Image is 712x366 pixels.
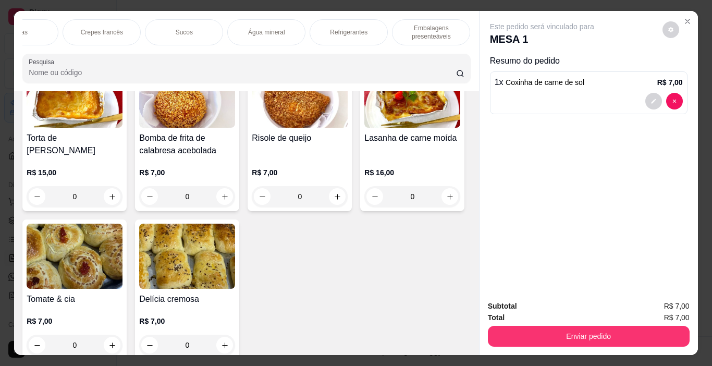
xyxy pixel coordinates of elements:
button: increase-product-quantity [441,188,458,205]
img: product-image [27,63,122,128]
p: Refrigerantes [330,28,367,36]
img: product-image [139,224,235,289]
button: increase-product-quantity [216,188,233,205]
img: product-image [252,63,348,128]
span: R$ 7,00 [664,312,690,323]
h4: Delícia cremosa [139,293,235,306]
p: R$ 7,00 [27,316,122,326]
button: Close [679,13,696,30]
strong: Total [488,313,505,322]
p: R$ 7,00 [252,167,348,178]
button: Enviar pedido [488,326,690,347]
h4: Bomba de frita de calabresa acebolada [139,132,235,157]
p: Embalagens presenteáveis [401,24,461,41]
button: increase-product-quantity [329,188,346,205]
button: decrease-product-quantity [666,93,683,109]
button: increase-product-quantity [104,337,120,353]
button: decrease-product-quantity [645,93,662,109]
span: R$ 7,00 [664,300,690,312]
button: decrease-product-quantity [254,188,271,205]
p: Água mineral [248,28,285,36]
p: Resumo do pedido [490,55,688,67]
img: product-image [139,63,235,128]
button: decrease-product-quantity [29,188,45,205]
h4: Torta de [PERSON_NAME] [27,132,122,157]
p: Crepes francês [81,28,123,36]
p: R$ 7,00 [139,316,235,326]
button: increase-product-quantity [104,188,120,205]
h4: Lasanha de carne moída [364,132,460,144]
input: Pesquisa [29,67,456,78]
p: Este pedido será vinculado para [490,21,594,32]
h4: Risole de queijo [252,132,348,144]
button: decrease-product-quantity [662,21,679,38]
button: increase-product-quantity [216,337,233,353]
button: decrease-product-quantity [141,337,158,353]
h4: Tomate & cia [27,293,122,306]
p: 1 x [495,76,584,89]
button: decrease-product-quantity [366,188,383,205]
button: decrease-product-quantity [29,337,45,353]
p: R$ 16,00 [364,167,460,178]
p: R$ 7,00 [657,77,683,88]
p: R$ 7,00 [139,167,235,178]
p: Sucos [176,28,193,36]
p: MESA 1 [490,32,594,46]
label: Pesquisa [29,57,58,66]
span: Coxinha de carne de sol [506,78,584,87]
img: product-image [27,224,122,289]
button: decrease-product-quantity [141,188,158,205]
img: product-image [364,63,460,128]
strong: Subtotal [488,302,517,310]
p: R$ 15,00 [27,167,122,178]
